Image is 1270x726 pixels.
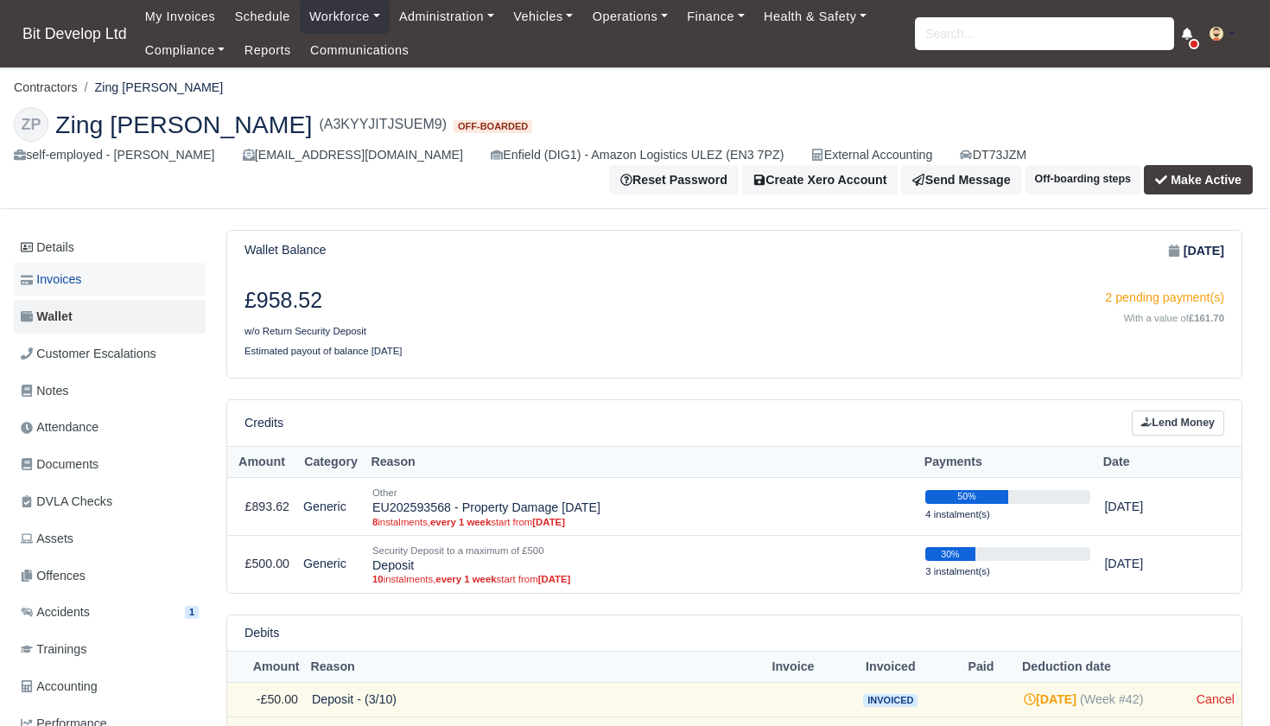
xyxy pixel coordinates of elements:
a: Notes [14,374,206,408]
strong: [DATE] [532,517,565,527]
small: Security Deposit to a maximum of £500 [372,545,544,556]
span: (Week #42) [1080,692,1143,706]
small: Other [372,487,397,498]
span: Assets [21,529,73,549]
a: Assets [14,522,206,556]
button: Off-boarding steps [1026,165,1140,194]
a: Reports [235,34,301,67]
td: Deposit [365,535,918,592]
span: Bit Develop Ltd [14,16,136,51]
a: Details [14,232,206,264]
span: Attendance [21,417,98,437]
span: Invoiced [863,694,918,707]
td: Generic [296,535,365,592]
span: DVLA Checks [21,492,112,512]
div: External Accounting [811,145,932,165]
small: w/o Return Security Deposit [244,326,366,336]
input: Search... [915,17,1174,50]
strong: [DATE] [538,574,571,584]
th: Amount [227,651,305,683]
span: -£50.00 [257,692,298,706]
a: Compliance [136,34,235,67]
span: Offences [21,566,86,586]
small: 4 instalment(s) [925,509,990,519]
h6: Credits [244,416,283,430]
a: Wallet [14,300,206,334]
th: Paid [945,651,1016,683]
td: [DATE] [1097,535,1210,592]
a: Accounting [14,670,206,704]
th: Payments [918,446,1097,478]
span: Invoices [21,270,81,290]
th: Reason [365,446,918,478]
td: EU202593568 - Property Damage [DATE] [365,478,918,536]
th: Invoiced [835,651,945,683]
div: self-employed - [PERSON_NAME] [14,145,215,165]
div: [EMAIL_ADDRESS][DOMAIN_NAME] [243,145,463,165]
span: Trainings [21,640,86,659]
li: Zing [PERSON_NAME] [78,78,224,98]
span: Documents [21,455,98,474]
div: Enfield (DIG1) - Amazon Logistics ULEZ (EN3 7PZ) [491,145,784,165]
a: DT73JZM [960,145,1026,165]
td: Deposit - (3/10) [305,683,750,717]
span: Zing [PERSON_NAME] [55,112,312,137]
small: 3 instalment(s) [925,566,990,576]
button: Make Active [1144,165,1253,194]
a: Contractors [14,80,78,94]
a: Send Message [901,165,1021,194]
h6: Wallet Balance [244,243,326,258]
button: Create Xero Account [742,165,899,194]
span: (A3KYYJITJSUEM9) [319,114,447,135]
strong: every 1 week [430,517,491,527]
a: Invoices [14,263,206,296]
th: Invoice [750,651,835,683]
a: Offences [14,559,206,593]
th: Date [1097,446,1210,478]
span: 1 [185,606,199,619]
strong: £161.70 [1189,313,1224,323]
div: ZP [14,107,48,142]
small: instalments, start from [372,573,911,585]
a: Documents [14,448,206,481]
a: DVLA Checks [14,485,206,519]
div: 30% [925,547,975,561]
strong: [DATE] [1024,692,1076,706]
a: Customer Escalations [14,337,206,371]
div: 50% [925,490,1008,504]
span: Wallet [21,307,73,327]
td: Generic [296,478,365,536]
div: 2 pending payment(s) [747,288,1224,308]
a: Lend Money [1132,411,1224,436]
small: With a value of [1124,313,1224,323]
a: Bit Develop Ltd [14,17,136,51]
div: Zing Pedro [1,93,1269,209]
h6: Debits [244,626,279,640]
span: Customer Escalations [21,344,156,364]
a: Trainings [14,633,206,666]
td: £893.62 [227,478,296,536]
th: Amount [227,446,296,478]
a: Communications [301,34,419,67]
button: Reset Password [609,165,739,194]
iframe: Chat Widget [1184,643,1270,726]
a: Attendance [14,411,206,444]
th: Category [296,446,365,478]
small: Estimated payout of balance [DATE] [244,346,403,356]
strong: 8 [372,517,378,527]
a: Accidents 1 [14,595,206,629]
span: Off-boarded [454,120,532,133]
td: £500.00 [227,535,296,592]
th: Deduction date [1017,651,1190,683]
strong: 10 [372,574,384,584]
td: [DATE] [1097,478,1210,536]
strong: every 1 week [435,574,496,584]
span: Notes [21,381,68,401]
span: Accidents [21,602,90,622]
span: Accounting [21,677,98,697]
th: Reason [305,651,750,683]
small: instalments, start from [372,516,911,528]
h3: £958.52 [244,288,721,314]
strong: [DATE] [1184,241,1224,261]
